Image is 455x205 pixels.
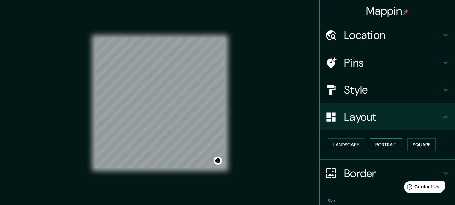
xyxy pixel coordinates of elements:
[328,198,335,203] label: Size
[214,157,222,165] button: Toggle attribution
[344,110,441,124] h4: Layout
[395,179,448,198] iframe: Help widget launcher
[366,4,409,18] h4: Mappin
[320,22,455,49] div: Location
[95,38,225,168] canvas: Map
[344,166,441,180] h4: Border
[344,28,441,42] h4: Location
[320,49,455,76] div: Pins
[320,160,455,187] div: Border
[328,138,364,151] button: Landscape
[320,76,455,103] div: Style
[344,83,441,97] h4: Style
[407,138,436,151] button: Square
[344,56,441,70] h4: Pins
[320,103,455,130] div: Layout
[403,9,409,15] img: pin-icon.png
[370,138,402,151] button: Portrait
